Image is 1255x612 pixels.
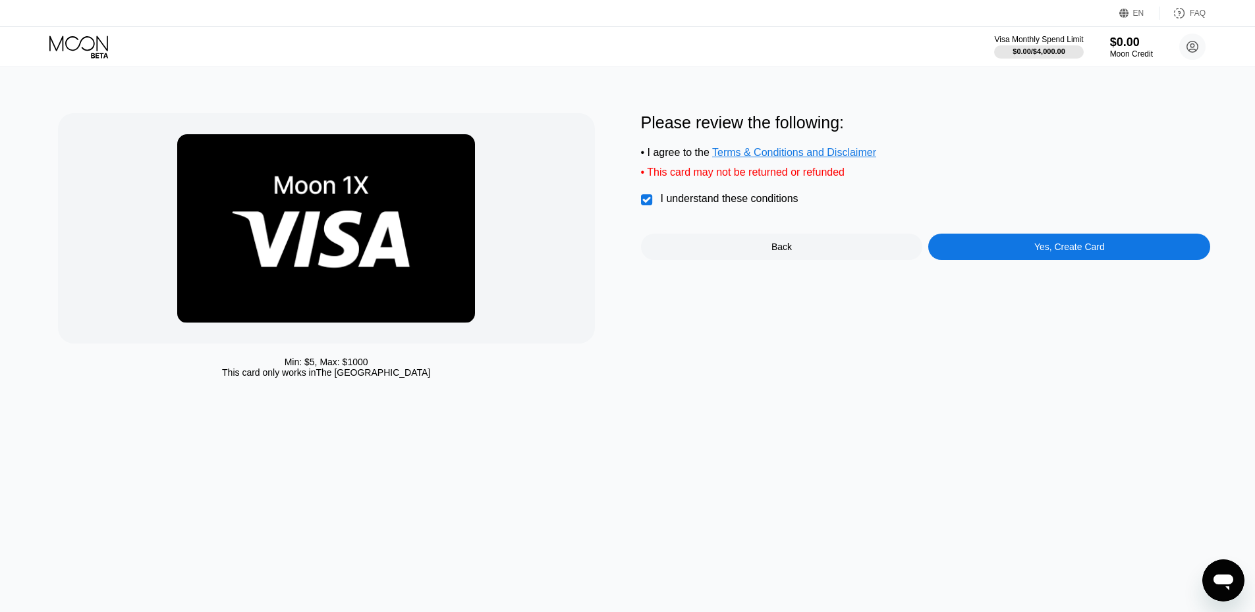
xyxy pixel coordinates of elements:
[994,35,1083,44] div: Visa Monthly Spend Limit
[928,234,1210,260] div: Yes, Create Card
[1110,36,1153,49] div: $0.00
[994,35,1083,59] div: Visa Monthly Spend Limit$0.00/$4,000.00
[1133,9,1144,18] div: EN
[1159,7,1206,20] div: FAQ
[771,242,792,252] div: Back
[1190,9,1206,18] div: FAQ
[641,113,1211,132] div: Please review the following:
[1119,7,1159,20] div: EN
[641,147,1211,159] div: • I agree to the
[641,193,654,207] div: 
[1034,242,1105,252] div: Yes, Create Card
[285,357,368,367] div: Min: $ 5 , Max: $ 1000
[1110,49,1153,59] div: Moon Credit
[712,147,876,158] span: Terms & Conditions and Disclaimer
[1202,559,1244,601] iframe: Button to launch messaging window
[641,234,923,260] div: Back
[222,367,430,378] div: This card only works in The [GEOGRAPHIC_DATA]
[641,166,1211,178] div: • This card may not be returned or refunded
[661,193,798,205] div: I understand these conditions
[1013,47,1065,55] div: $0.00 / $4,000.00
[1110,36,1153,59] div: $0.00Moon Credit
